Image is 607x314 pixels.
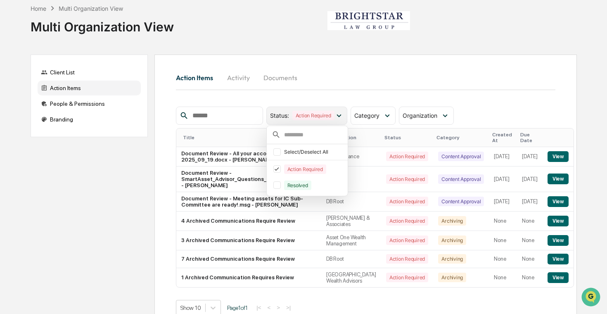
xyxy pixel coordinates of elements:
div: Multi Organization View [59,5,123,12]
div: Action Required [386,174,428,184]
td: DB Root [321,192,381,212]
div: Action Required [292,111,334,120]
td: DB Root [321,250,381,268]
td: Document Review - Meeting assets for IC Sub-Committee are ready!.msg - [PERSON_NAME] [176,192,321,212]
a: 🖐️Preclearance [5,166,57,181]
div: Start new chat [37,63,135,71]
div: Action Required [386,197,428,206]
button: Action Items [176,68,220,88]
div: Organization [325,135,378,140]
td: None [489,268,517,287]
p: How can we help? [8,17,150,31]
button: < [265,304,273,311]
td: None [517,231,542,250]
td: [DATE] [517,147,542,167]
td: Document Review - SmartAsset_Advisor_Questions_September25.docx - [PERSON_NAME] [176,167,321,192]
td: [DATE] [517,192,542,212]
td: [GEOGRAPHIC_DATA] Wealth Advisors [321,268,381,287]
span: • [69,135,71,141]
td: 4 Archived Communications Require Review [176,212,321,231]
div: Action Required [386,152,428,161]
div: Select/Deselect All [284,149,343,155]
td: Document Review - All your accounts in one place - 2025_09_19.docx - [PERSON_NAME] [176,147,321,167]
div: Action Required [386,235,428,245]
div: Title [183,135,318,140]
td: [PERSON_NAME] & Associates [321,212,381,231]
div: 🔎 [8,186,15,192]
div: Multi Organization View [31,13,174,34]
td: Enrich Finance [321,147,381,167]
div: Action Items [38,81,141,95]
div: Archiving [438,273,466,282]
img: Cece Ferraez [8,127,21,140]
img: Cece Ferraez [8,105,21,118]
button: Start new chat [140,66,150,76]
div: Archiving [438,254,466,264]
button: > [274,304,282,311]
span: Preclearance [17,169,53,177]
td: [DATE] [489,192,517,212]
div: 🖐️ [8,170,15,176]
span: Attestations [68,169,102,177]
span: [PERSON_NAME] [26,135,67,141]
td: 7 Archived Communications Require Review [176,250,321,268]
button: View [548,196,569,207]
div: Content Approval [438,197,484,206]
iframe: Open customer support [581,287,603,309]
td: DB Root [321,167,381,192]
span: [DATE] [73,135,90,141]
div: Archiving [438,235,466,245]
a: 🗄️Attestations [57,166,106,181]
div: activity tabs [176,68,555,88]
div: Archiving [438,216,466,226]
td: None [489,250,517,268]
td: None [517,212,542,231]
span: Status : [270,112,289,119]
td: None [517,250,542,268]
div: Branding [38,112,141,127]
td: None [517,268,542,287]
button: View [548,151,569,162]
span: • [69,112,71,119]
div: Action Required [386,273,428,282]
button: |< [254,304,263,311]
button: View [548,174,569,184]
span: Data Lookup [17,185,52,193]
div: Status [384,135,430,140]
div: Action Required [386,216,428,226]
span: Pylon [82,205,100,211]
span: Category [354,112,379,119]
div: Client List [38,65,141,80]
img: Brightstar Law Group [327,11,410,30]
span: Page 1 of 1 [227,304,248,311]
img: 1746055101610-c473b297-6a78-478c-a979-82029cc54cd1 [8,63,23,78]
button: View [548,216,569,226]
td: 1 Archived Communication Requires Review [176,268,321,287]
span: [PERSON_NAME] [26,112,67,119]
td: [DATE] [517,167,542,192]
div: Due Date [520,132,539,143]
button: Activity [220,68,257,88]
div: Action Required [386,254,428,264]
button: View [548,235,569,246]
span: [DATE] [73,112,90,119]
div: Home [31,5,46,12]
div: Action Required [284,164,326,174]
td: [DATE] [489,167,517,192]
button: View [548,272,569,283]
td: [DATE] [489,147,517,167]
td: None [489,212,517,231]
img: 1751574470498-79e402a7-3db9-40a0-906f-966fe37d0ed6 [17,63,32,78]
td: None [489,231,517,250]
div: Resolved [284,181,311,190]
div: We're available if you need us! [37,71,114,78]
button: Documents [257,68,304,88]
a: Powered byPylon [58,205,100,211]
div: Past conversations [8,92,55,98]
div: Created At [492,132,514,143]
a: 🔎Data Lookup [5,181,55,196]
div: 🗄️ [60,170,66,176]
button: View [548,254,569,264]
